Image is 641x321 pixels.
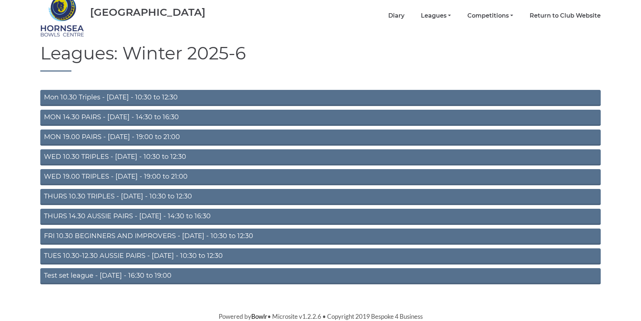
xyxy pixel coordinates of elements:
a: THURS 10.30 TRIPLES - [DATE] - 10:30 to 12:30 [40,189,601,205]
a: FRI 10.30 BEGINNERS AND IMPROVERS - [DATE] - 10:30 to 12:30 [40,229,601,245]
a: MON 19.00 PAIRS - [DATE] - 19:00 to 21:00 [40,130,601,146]
span: Powered by • Microsite v1.2.2.6 • Copyright 2019 Bespoke 4 Business [219,313,423,320]
a: Return to Club Website [530,12,601,20]
a: Diary [388,12,404,20]
a: Leagues [421,12,451,20]
a: Test set league - [DATE] - 16:30 to 19:00 [40,268,601,284]
a: Bowlr [251,313,267,320]
a: WED 19.00 TRIPLES - [DATE] - 19:00 to 21:00 [40,169,601,185]
a: MON 14.30 PAIRS - [DATE] - 14:30 to 16:30 [40,110,601,126]
h1: Leagues: Winter 2025-6 [40,44,601,72]
div: [GEOGRAPHIC_DATA] [90,7,205,18]
a: Mon 10.30 Triples - [DATE] - 10:30 to 12:30 [40,90,601,106]
a: THURS 14.30 AUSSIE PAIRS - [DATE] - 14:30 to 16:30 [40,209,601,225]
a: Competitions [467,12,513,20]
a: TUES 10.30-12.30 AUSSIE PAIRS - [DATE] - 10:30 to 12:30 [40,248,601,265]
a: WED 10.30 TRIPLES - [DATE] - 10:30 to 12:30 [40,149,601,165]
